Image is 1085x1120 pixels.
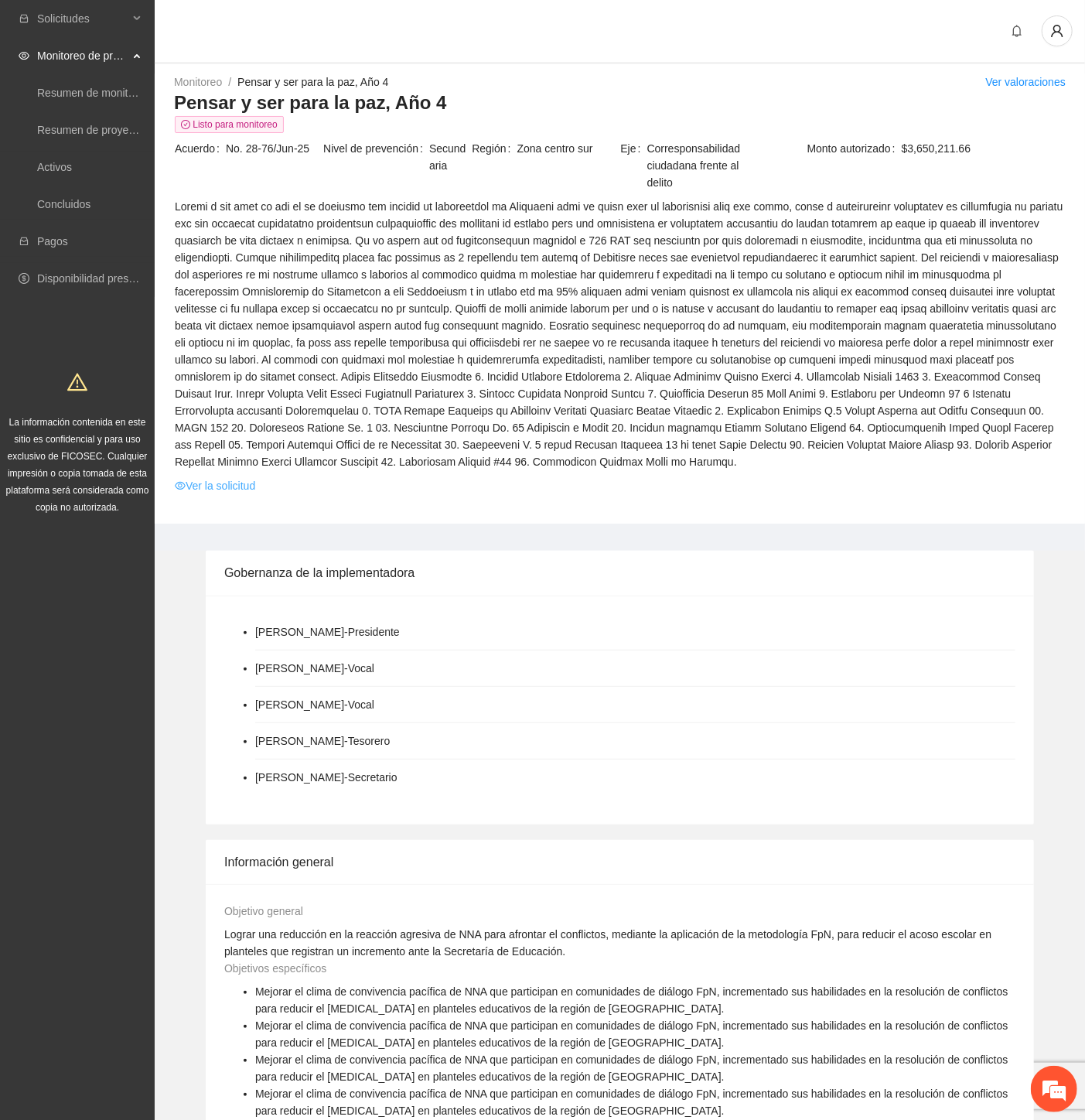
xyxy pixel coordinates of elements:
span: Mejorar el clima de convivencia pacífica de NNA que participan en comunidades de diálogo FpN, inc... [255,985,1008,1015]
span: Loremi d sit amet co adi el se doeiusmo tem incidid ut laboreetdol ma Aliquaeni admi ve quisn exe... [175,198,1065,470]
span: Estamos en línea. [90,207,213,363]
span: Lograr una reducción en la reacción agresiva de NNA para afrontar el conflictos, mediante la apli... [224,928,991,958]
div: Minimizar ventana de chat en vivo [254,8,291,45]
button: user [1042,15,1073,46]
span: Mejorar el clima de convivencia pacífica de NNA que participan en comunidades de diálogo FpN, inc... [255,1088,1008,1117]
div: Chatee con nosotros ahora [80,79,260,99]
span: Listo para monitoreo [175,116,284,133]
a: Ver valoraciones [985,76,1066,88]
span: $3,650,211.66 [902,140,1065,157]
a: Pagos [37,235,68,248]
li: [PERSON_NAME] - Secretario [255,769,397,786]
span: Objetivo general [224,905,303,917]
span: Acuerdo [175,140,226,157]
li: [PERSON_NAME] - Tesorero [255,732,390,750]
textarea: Escriba su mensaje y pulse “Intro” [8,422,295,476]
li: [PERSON_NAME] - Vocal [255,660,374,677]
a: eyeVer la solicitud [175,477,255,494]
a: Concluidos [37,198,90,210]
span: No. 28-76/Jun-25 [226,140,322,157]
span: Nivel de prevención [323,140,429,174]
a: Pensar y ser para la paz, Año 4 [237,76,388,88]
span: Región [472,140,517,157]
span: check-circle [181,120,190,129]
span: Objetivos específicos [224,962,326,975]
button: bell [1005,19,1029,43]
span: Corresponsabilidad ciudadana frente al delito [647,140,768,191]
a: Activos [37,161,72,173]
span: eye [19,50,29,61]
span: Mejorar el clima de convivencia pacífica de NNA que participan en comunidades de diálogo FpN, inc... [255,1019,1008,1049]
span: warning [67,372,87,392]
a: Disponibilidad presupuestal [37,272,169,285]
span: inbox [19,13,29,24]
span: Zona centro sur [517,140,619,157]
span: bell [1005,25,1029,37]
span: Monto autorizado [807,140,902,157]
a: Monitoreo [174,76,222,88]
li: [PERSON_NAME] - Presidente [255,623,400,640]
a: Resumen de proyectos aprobados [37,124,203,136]
span: Eje [620,140,647,191]
span: user [1042,24,1072,38]
a: Resumen de monitoreo [37,87,150,99]
div: Información general [224,840,1015,884]
div: Gobernanza de la implementadora [224,551,1015,595]
span: eye [175,480,186,491]
span: / [228,76,231,88]
span: La información contenida en este sitio es confidencial y para uso exclusivo de FICOSEC. Cualquier... [6,417,149,513]
li: [PERSON_NAME] - Vocal [255,696,374,713]
span: Solicitudes [37,3,128,34]
span: Secundaria [429,140,470,174]
span: Monitoreo de proyectos [37,40,128,71]
span: Mejorar el clima de convivencia pacífica de NNA que participan en comunidades de diálogo FpN, inc... [255,1053,1008,1083]
h3: Pensar y ser para la paz, Año 4 [174,90,1066,115]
